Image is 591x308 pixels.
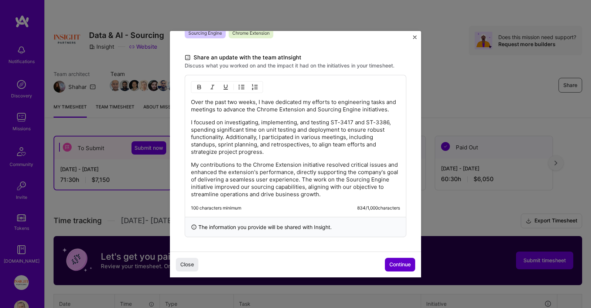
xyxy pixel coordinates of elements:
[191,98,400,113] p: Over the past two weeks, I have dedicated my efforts to engineering tasks and meetings to advance...
[191,161,400,198] p: My contributions to the Chrome Extension initiative resolved critical issues and enhanced the ext...
[185,53,406,62] label: Share an update with the team at Insight
[196,84,202,90] img: Bold
[180,261,194,268] span: Close
[191,205,241,211] div: 100 characters minimum
[252,84,258,90] img: OL
[229,28,273,38] span: Chrome Extension
[413,35,417,43] button: Close
[385,258,415,271] button: Continue
[223,84,229,90] img: Underline
[185,53,191,62] i: icon DocumentBlack
[176,258,198,271] button: Close
[185,217,406,237] div: The information you provide will be shared with Insight .
[191,119,400,156] p: I focused on investigating, implementing, and testing ST-3417 and ST-3386, spending significant t...
[233,83,234,91] img: Divider
[185,28,226,38] span: Sourcing Engine
[389,261,411,268] span: Continue
[185,62,406,69] label: Discuss what you worked on and the impact it had on the initiatives in your timesheet.
[209,84,215,90] img: Italic
[239,84,245,90] img: UL
[191,223,197,231] i: icon InfoBlack
[357,205,400,211] div: 834 / 1,000 characters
